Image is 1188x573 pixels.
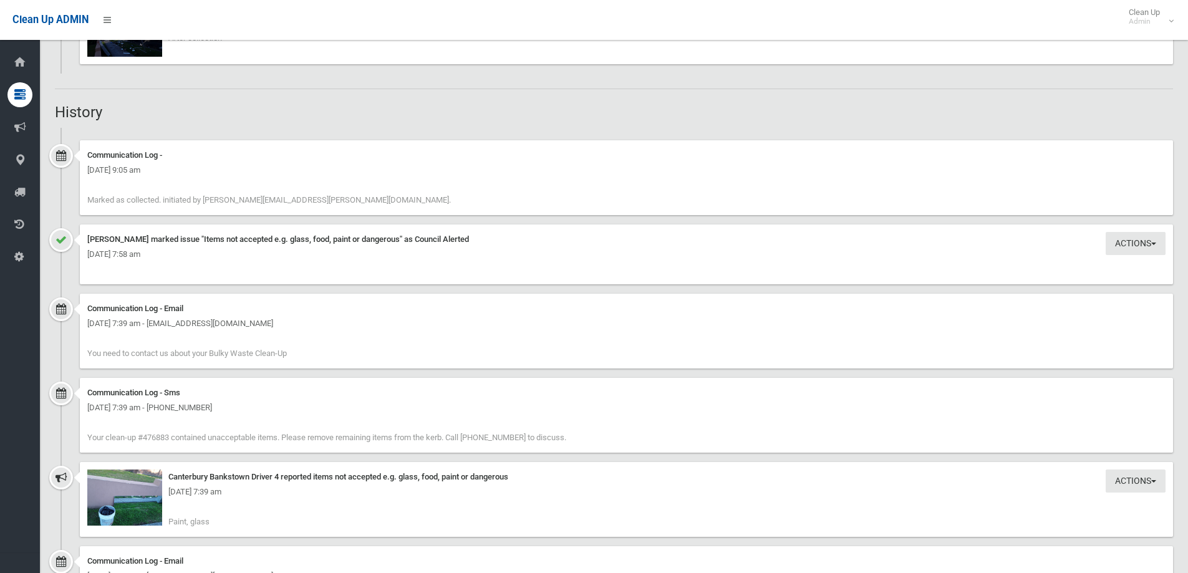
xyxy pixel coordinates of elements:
span: You need to contact us about your Bulky Waste Clean-Up [87,349,287,358]
h2: History [55,104,1173,120]
div: Canterbury Bankstown Driver 4 reported items not accepted e.g. glass, food, paint or dangerous [87,469,1166,484]
img: 2025-08-1807.39.023516273947339061709.jpg [87,469,162,526]
div: [DATE] 7:39 am [87,484,1166,499]
span: Paint, glass [168,517,210,526]
div: [DATE] 7:39 am - [EMAIL_ADDRESS][DOMAIN_NAME] [87,316,1166,331]
small: Admin [1129,17,1160,26]
span: Clean Up ADMIN [12,14,89,26]
div: Communication Log - Sms [87,385,1166,400]
div: [DATE] 7:39 am - [PHONE_NUMBER] [87,400,1166,415]
span: After collection [168,33,222,42]
div: Communication Log - Email [87,554,1166,569]
span: Clean Up [1123,7,1172,26]
div: [DATE] 9:05 am [87,163,1166,178]
span: Marked as collected. initiated by [PERSON_NAME][EMAIL_ADDRESS][PERSON_NAME][DOMAIN_NAME]. [87,195,451,205]
button: Actions [1106,469,1166,493]
div: [DATE] 7:58 am [87,247,1166,262]
div: Communication Log - Email [87,301,1166,316]
div: Communication Log - [87,148,1166,163]
button: Actions [1106,232,1166,255]
div: [PERSON_NAME] marked issue "Items not accepted e.g. glass, food, paint or dangerous" as Council A... [87,232,1166,247]
span: Your clean-up #476883 contained unacceptable items. Please remove remaining items from the kerb. ... [87,433,566,442]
